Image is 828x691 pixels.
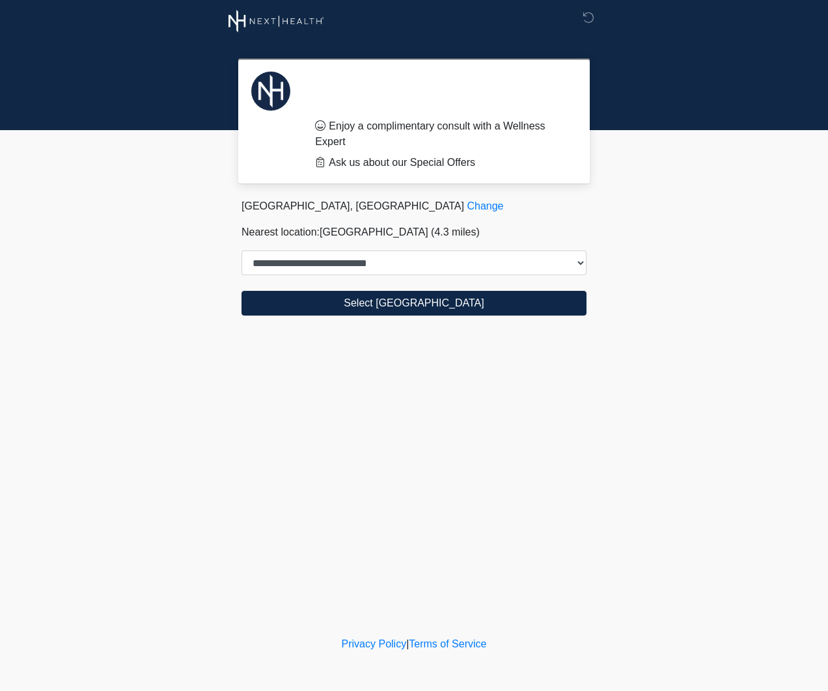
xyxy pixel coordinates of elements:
[431,226,480,237] span: (4.3 miles)
[241,224,586,240] p: Nearest location:
[251,72,290,111] img: Agent Avatar
[315,118,567,150] li: Enjoy a complimentary consult with a Wellness Expert
[241,200,464,211] span: [GEOGRAPHIC_DATA], [GEOGRAPHIC_DATA]
[315,155,567,170] li: Ask us about our Special Offers
[241,291,586,316] button: Select [GEOGRAPHIC_DATA]
[320,226,428,237] span: [GEOGRAPHIC_DATA]
[409,638,486,649] a: Terms of Service
[228,10,324,33] img: Next Health Wellness Logo
[467,200,503,211] a: Change
[406,638,409,649] a: |
[342,638,407,649] a: Privacy Policy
